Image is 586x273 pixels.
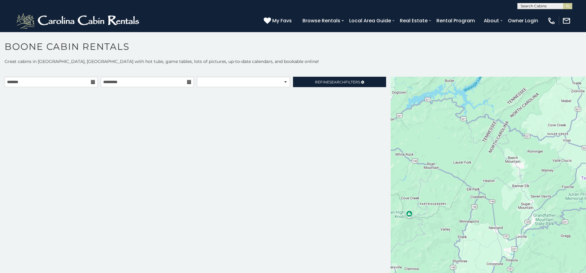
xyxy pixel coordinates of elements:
[433,15,478,26] a: Rental Program
[315,80,360,84] span: Refine Filters
[505,15,541,26] a: Owner Login
[397,15,431,26] a: Real Estate
[299,15,343,26] a: Browse Rentals
[562,17,571,25] img: mail-regular-white.png
[547,17,556,25] img: phone-regular-white.png
[293,77,386,87] a: RefineSearchFilters
[346,15,394,26] a: Local Area Guide
[272,17,292,24] span: My Favs
[264,17,293,25] a: My Favs
[15,12,142,30] img: White-1-2.png
[329,80,345,84] span: Search
[481,15,502,26] a: About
